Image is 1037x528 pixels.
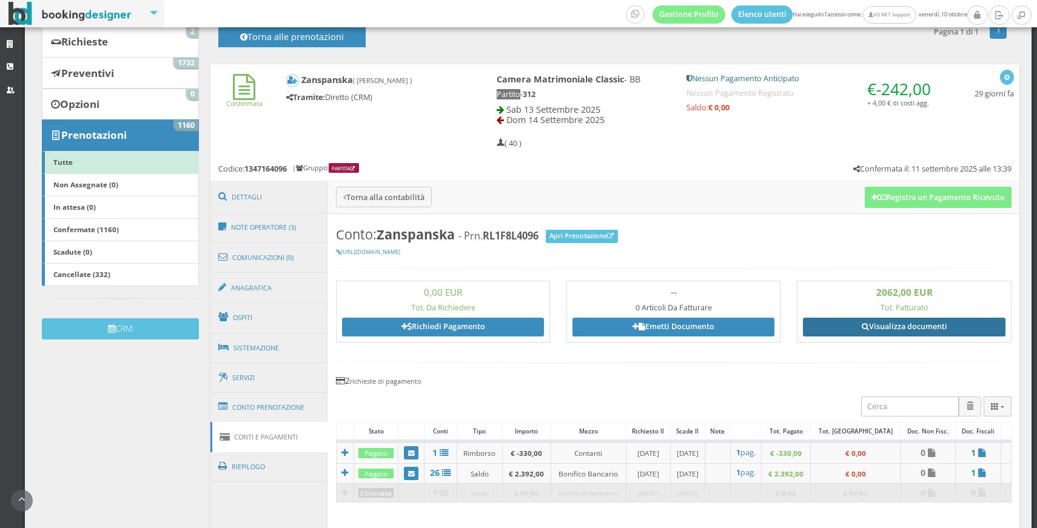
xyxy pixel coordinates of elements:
[551,463,626,484] td: Bonifico Bancario
[42,89,199,120] a: Opzioni 0
[342,287,544,298] h3: 0,00 EUR
[336,375,1012,386] h4: 2
[42,218,199,241] a: Confermate (1160)
[53,224,119,234] b: Confermate (1160)
[867,98,929,107] small: + 4,00 € di costi agg.
[53,179,118,189] b: Non Assegnate (0)
[990,23,1007,39] a: 1
[354,423,398,439] div: Stato
[653,5,725,24] a: Gestione Profilo
[332,165,357,172] a: PARTITA
[503,423,551,439] div: Importo
[845,448,866,458] b: € 0,00
[210,332,328,364] a: Sistemazione
[803,303,1005,312] h5: Tot. Fatturato
[61,66,114,80] b: Preventivi
[934,27,979,36] h5: Pagina 1 di 1
[984,396,1012,416] button: Columns
[210,212,328,243] a: Note Operatore (3)
[61,35,108,48] b: Richieste
[960,467,996,478] a: 1
[218,164,287,173] h5: Codice:
[572,303,774,312] h5: 0 Articoli Da Fatturare
[173,58,198,69] span: 1732
[686,103,936,112] h5: Saldo:
[377,226,455,243] b: Zanspanska
[671,484,705,503] td: [DATE]
[358,469,394,479] div: Pagato
[803,318,1005,336] a: Visualizza documenti
[483,229,539,242] b: RL1F8L4096
[546,230,618,243] a: Apri Prenotazione
[853,164,1012,173] h5: Confermata il: 11 settembre 2025 alle 13:39
[42,57,199,89] a: Preventivi 1732
[342,303,544,312] h5: Tot. Da Richiedere
[975,89,1014,98] h5: 29 giorni fa
[509,469,544,478] b: € 2.392,00
[843,488,868,498] b: € 92,00
[286,93,456,102] h5: Diretto (CRM)
[971,487,976,498] b: 0
[210,181,328,213] a: Dettagli
[776,488,796,498] b: € 0,00
[432,487,437,498] b: 1
[232,32,352,50] h4: Torna alle prenotazioni
[42,173,199,196] a: Non Assegnate (0)
[342,318,544,336] a: Richiedi Pagamento
[457,423,502,439] div: Tipo
[984,396,1012,416] div: Colonne
[42,151,199,174] a: Tutte
[845,469,866,478] b: € 0,00
[8,2,132,25] img: BookingDesigner.com
[735,448,757,457] a: 1pag.
[770,448,802,458] b: € -330,00
[514,488,539,498] b: € 92,00
[626,423,671,439] div: Richiesto il
[626,5,967,24] span: Hai eseguito l'accesso come: venerdì, 10 ottobre
[671,423,704,439] div: Scade il
[42,119,199,151] a: Prenotazioni 1160
[626,484,671,503] td: [DATE]
[353,76,412,85] small: ( [PERSON_NAME] )
[506,114,605,125] span: Dom 14 Settembre 2025
[218,26,366,47] button: Torna alle prenotazioni
[863,6,916,24] a: I/O NET Support
[971,467,976,478] b: 1
[53,157,73,167] b: Tutte
[53,269,110,279] b: Cancellate (332)
[358,448,394,458] div: Pagato
[61,128,127,142] b: Prenotazioni
[186,89,198,100] span: 0
[210,392,328,423] a: Conto Prenotazione
[921,447,925,458] b: 0
[226,89,263,108] a: Confermata
[457,484,502,503] td: Saldo
[301,74,412,85] b: Zanspanska
[425,423,457,439] div: Conti
[42,241,199,264] a: Scadute (0)
[244,164,287,174] b: 1347164096
[551,423,626,439] div: Mezzo
[686,74,936,83] h5: Nessun Pagamento Anticipato
[497,74,670,84] h4: - BB
[429,487,452,498] a: 1
[210,302,328,333] a: Ospiti
[762,423,810,439] div: Tot. Pagato
[768,469,804,478] b: € 2.392,00
[865,187,1012,207] button: Registra un Pagamento Ricevuto
[811,423,901,439] div: Tot. [GEOGRAPHIC_DATA]
[210,242,328,273] a: Comunicazioni (0)
[901,423,955,439] div: Doc. Non Fisc.
[336,248,400,256] a: [URL][DOMAIN_NAME]
[626,441,671,463] td: [DATE]
[921,467,925,478] b: 0
[511,448,542,458] b: € -330,00
[336,187,432,207] button: Torna alla contabilità
[458,229,539,242] small: - Prn.
[735,468,757,477] h5: pag.
[173,120,198,131] span: 1160
[971,447,976,458] b: 1
[497,73,624,85] b: Camera Matrimoniale Classic
[735,448,757,457] h5: pag.
[429,467,452,478] a: 26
